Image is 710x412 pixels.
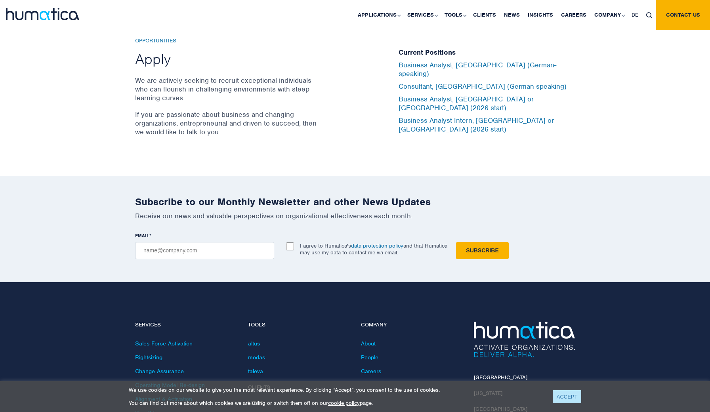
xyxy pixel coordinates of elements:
[135,76,319,102] p: We are actively seeking to recruit exceptional individuals who can flourish in challenging enviro...
[248,322,349,328] h4: Tools
[129,387,543,393] p: We use cookies on our website to give you the most relevant experience. By clicking “Accept”, you...
[361,354,378,361] a: People
[6,8,79,20] img: logo
[553,390,582,403] a: ACCEPT
[328,400,360,406] a: cookie policy
[135,368,184,375] a: Change Assurance
[135,354,162,361] a: Rightsizing
[135,196,575,208] h2: Subscribe to our Monthly Newsletter and other News Updates
[286,242,294,250] input: I agree to Humatica'sdata protection policyand that Humatica may use my data to contact me via em...
[399,82,567,91] a: Consultant, [GEOGRAPHIC_DATA] (German-speaking)
[135,38,319,44] h6: Opportunities
[135,110,319,136] p: If you are passionate about business and changing organizations, entrepreneurial and driven to su...
[135,340,193,347] a: Sales Force Activation
[399,61,556,78] a: Business Analyst, [GEOGRAPHIC_DATA] (German-speaking)
[632,11,638,18] span: DE
[351,242,403,249] a: data protection policy
[248,354,265,361] a: modas
[474,374,527,381] a: [GEOGRAPHIC_DATA]
[361,368,381,375] a: Careers
[456,242,508,259] input: Subscribe
[135,242,274,259] input: name@company.com
[135,322,236,328] h4: Services
[135,212,575,220] p: Receive our news and valuable perspectives on organizational effectiveness each month.
[399,48,575,57] h5: Current Positions
[135,50,319,68] h2: Apply
[474,322,575,357] img: Humatica
[399,116,554,134] a: Business Analyst Intern, [GEOGRAPHIC_DATA] or [GEOGRAPHIC_DATA] (2026 start)
[399,95,534,112] a: Business Analyst, [GEOGRAPHIC_DATA] or [GEOGRAPHIC_DATA] (2026 start)
[248,368,263,375] a: taleva
[135,233,149,239] span: EMAIL
[248,340,260,347] a: altus
[361,340,376,347] a: About
[646,12,652,18] img: search_icon
[300,242,447,256] p: I agree to Humatica's and that Humatica may use my data to contact me via email.
[361,322,462,328] h4: Company
[129,400,543,406] p: You can find out more about which cookies we are using or switch them off on our page.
